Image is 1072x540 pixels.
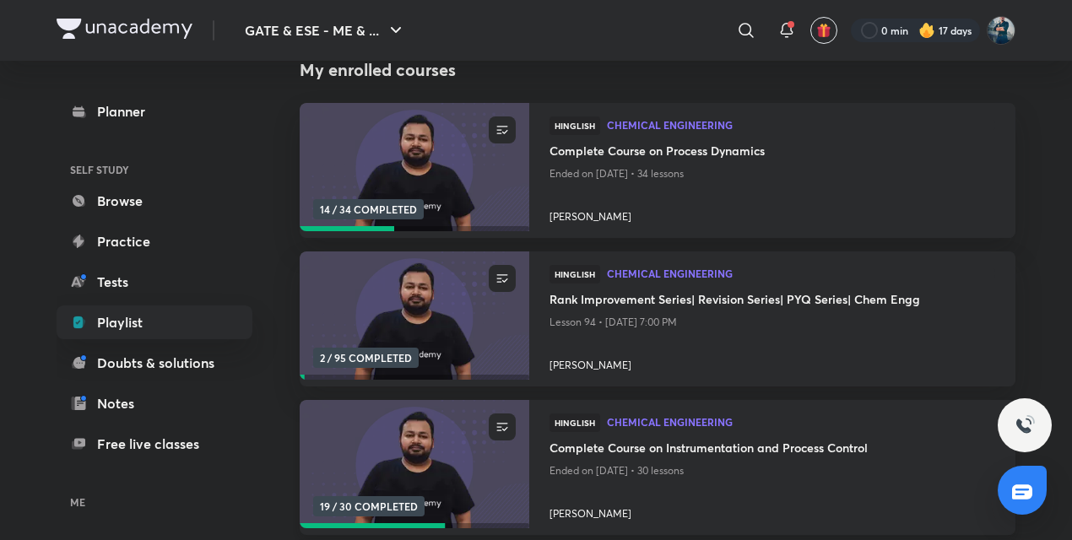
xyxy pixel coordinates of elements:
[607,268,995,280] a: Chemical Engineering
[816,23,831,38] img: avatar
[607,268,995,278] span: Chemical Engineering
[300,57,1015,83] h4: My enrolled courses
[57,427,252,461] a: Free live classes
[57,19,192,43] a: Company Logo
[297,251,531,381] img: new-thumbnail
[300,251,529,386] a: new-thumbnail2 / 95 COMPLETED
[57,184,252,218] a: Browse
[57,224,252,258] a: Practice
[550,499,995,521] a: [PERSON_NAME]
[607,417,995,429] a: Chemical Engineering
[300,103,529,238] a: new-thumbnail14 / 34 COMPLETED
[57,19,192,39] img: Company Logo
[550,351,995,373] a: [PERSON_NAME]
[313,348,419,368] span: 2 / 95 COMPLETED
[550,413,600,432] span: Hinglish
[313,496,425,516] span: 19 / 30 COMPLETED
[810,17,837,44] button: avatar
[550,290,995,311] a: Rank Improvement Series| Revision Series| PYQ Series| Chem Engg
[918,22,935,39] img: streak
[297,399,531,530] img: new-thumbnail
[550,460,995,482] p: Ended on [DATE] • 30 lessons
[297,102,531,233] img: new-thumbnail
[550,202,995,224] a: [PERSON_NAME]
[235,13,416,47] button: GATE & ESE - ME & ...
[607,120,995,132] a: Chemical Engineering
[57,94,252,128] a: Planner
[57,155,252,184] h6: SELF STUDY
[550,439,995,460] a: Complete Course on Instrumentation and Process Control
[57,346,252,380] a: Doubts & solutions
[313,199,424,219] span: 14 / 34 COMPLETED
[550,163,995,185] p: Ended on [DATE] • 34 lessons
[550,142,995,163] a: Complete Course on Process Dynamics
[57,265,252,299] a: Tests
[57,386,252,420] a: Notes
[57,305,252,339] a: Playlist
[987,16,1015,45] img: Vinay Upadhyay
[1015,415,1035,435] img: ttu
[300,400,529,535] a: new-thumbnail19 / 30 COMPLETED
[57,488,252,516] h6: ME
[607,417,995,427] span: Chemical Engineering
[550,116,600,135] span: Hinglish
[607,120,995,130] span: Chemical Engineering
[550,265,600,283] span: Hinglish
[550,311,995,333] p: Lesson 94 • [DATE] 7:00 PM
